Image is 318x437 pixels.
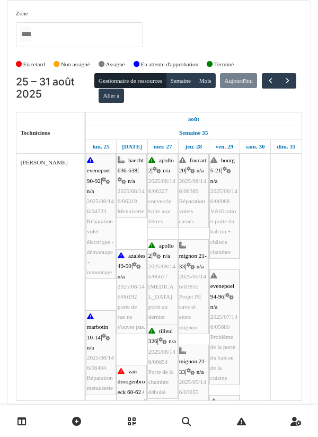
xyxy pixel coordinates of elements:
[87,312,115,394] div: |
[118,155,146,216] div: |
[210,303,218,310] span: n/a
[214,60,234,69] label: Terminé
[148,283,174,330] span: [MEDICAL_DATA] porte au dernier étage
[148,348,175,365] span: 2025/08/146/06654
[179,155,208,226] div: |
[210,334,235,381] span: Problème de la porte du balcon de la cuisine
[148,155,176,226] div: |
[106,60,125,69] label: Assigné
[118,273,125,279] span: n/a
[87,374,113,391] span: Réparation menuiserie
[118,157,144,173] span: haecht 636-638
[179,198,205,224] span: Réparation volets cassés
[87,324,108,340] span: marbotin 10-14
[87,218,114,275] span: Réparation volet électrique - démontage + remontage
[61,60,90,69] label: Non assigné
[99,89,123,103] button: Aller à
[197,167,204,173] span: n/a
[210,313,237,330] span: 2025/07/146/05680
[179,379,206,395] span: 2025/05/146/03855
[23,60,45,69] label: En retard
[220,73,257,88] button: Aujourd'hui
[118,188,145,204] span: 2025/08/146/06319
[210,208,236,255] span: Vérification porte du balcon + châssis chambre
[21,129,50,136] span: Techniciens
[119,140,145,153] a: 26 août 2025
[210,271,238,383] div: |
[182,140,205,153] a: 28 août 2025
[274,140,298,153] a: 31 août 2025
[166,73,195,88] button: Semaine
[163,167,170,173] span: n/a
[128,178,135,184] span: n/a
[16,76,94,101] h2: 25 – 31 août 2025
[210,188,237,204] span: 2025/08/146/06088
[118,252,146,269] span: azalées 49-50
[118,208,144,214] span: Menuiserie
[148,263,175,279] span: 2025/08/146/06677
[87,198,114,214] span: 2025/06/146/04723
[210,155,238,257] div: |
[148,242,174,259] span: apollo 2
[179,241,208,333] div: |
[118,303,145,330] span: porte de rue ne s'ouvre pas.
[148,178,175,194] span: 2025/08/146/06227
[176,126,210,139] a: Semaine 35
[213,140,236,153] a: 29 août 2025
[243,140,268,153] a: 30 août 2025
[210,157,235,173] span: bourg 5-21
[179,399,202,436] span: Projet PE cave et entre mignon
[179,178,206,194] span: 2025/08/146/06389
[148,326,176,397] div: |
[179,273,206,290] span: 2025/05/146/03855
[148,241,176,333] div: |
[118,368,145,405] span: van droogenbroeck 60-62 / helmet 339
[16,9,28,18] label: Zone
[179,358,207,374] span: mignon 21-33
[140,60,198,69] label: En attente d'approbation
[118,283,145,300] span: 2025/08/146/06192
[197,263,204,269] span: n/a
[148,198,171,224] span: couvercle boite aux lettres
[87,167,111,183] span: evenepoel 90-92
[94,73,166,88] button: Gestionnaire de ressources
[210,178,218,184] span: n/a
[87,344,94,351] span: n/a
[179,157,207,173] span: foucart 20
[148,157,174,173] span: apollo 2
[87,155,115,277] div: |
[210,283,234,299] span: evenepoel 94-96
[148,328,173,344] span: tilleul 326
[20,27,31,42] input: Tous
[179,293,202,330] span: Projet PE cave et entre mignon
[148,369,174,395] span: Porte de la chambre déboité
[185,112,202,126] a: 25 août 2025
[163,252,170,259] span: n/a
[169,338,176,344] span: n/a
[195,73,216,88] button: Mois
[87,188,94,194] span: n/a
[87,354,114,371] span: 2025/08/146/06404
[262,73,279,89] button: Précédent
[197,369,204,375] span: n/a
[179,252,207,269] span: mignon 21-33
[279,73,296,89] button: Suivant
[118,251,146,333] div: |
[90,140,112,153] a: 25 août 2025
[151,140,175,153] a: 27 août 2025
[21,159,68,165] span: [PERSON_NAME]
